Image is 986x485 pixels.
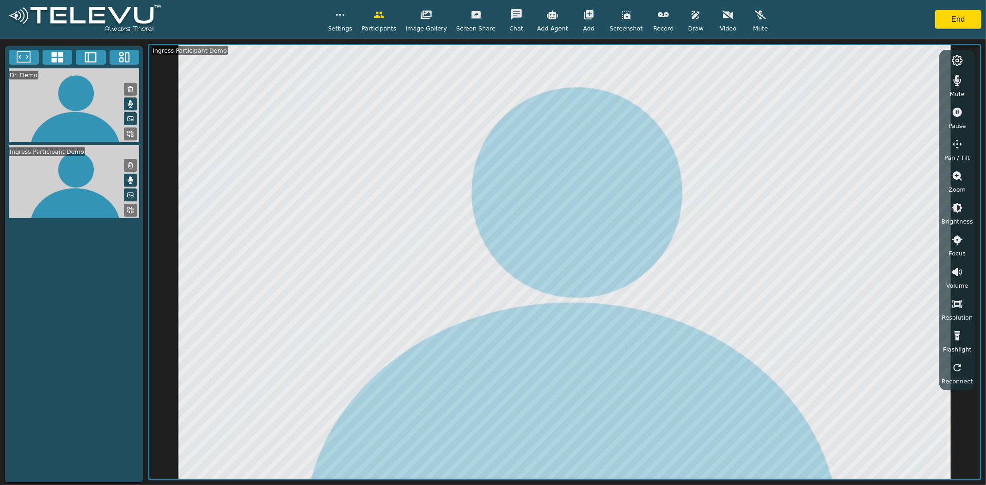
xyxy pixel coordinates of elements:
button: Remove Feed [124,159,137,172]
span: Chat [509,24,523,33]
button: Replace Feed [124,204,137,217]
span: Mute [753,24,768,33]
span: Video [720,24,736,33]
span: Settings [328,24,353,33]
span: Volume [946,281,968,290]
span: Record [653,24,674,33]
button: Three Window Medium [110,50,140,65]
span: Screen Share [456,24,496,33]
span: Resolution [942,313,973,322]
div: Ingress Participant Demo [9,147,85,156]
span: Draw [688,24,704,33]
button: Two Window Medium [76,50,106,65]
button: Mute [124,174,137,187]
span: Pan / Tilt [944,153,970,162]
button: Picture in Picture [124,188,137,201]
span: Participants [361,24,396,33]
button: Mute [124,97,137,110]
span: Add [583,24,594,33]
button: 4x4 [43,50,73,65]
span: Mute [950,90,965,98]
button: End [935,10,981,29]
button: Fullscreen [9,50,39,65]
button: Replace Feed [124,127,137,140]
span: Pause [949,121,966,130]
span: Screenshot [610,24,643,33]
span: Brightness [942,217,973,226]
img: logoWhite.png [5,2,165,37]
span: Reconnect [942,377,973,386]
span: Flashlight [943,345,972,354]
span: Add Agent [537,24,568,33]
div: Ingress Participant Demo [152,46,228,55]
span: Image Gallery [405,24,447,33]
button: Remove Feed [124,83,137,96]
span: Zoom [949,185,966,194]
span: Focus [949,249,966,258]
div: Dr. Demo [9,71,38,79]
button: Picture in Picture [124,112,137,125]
